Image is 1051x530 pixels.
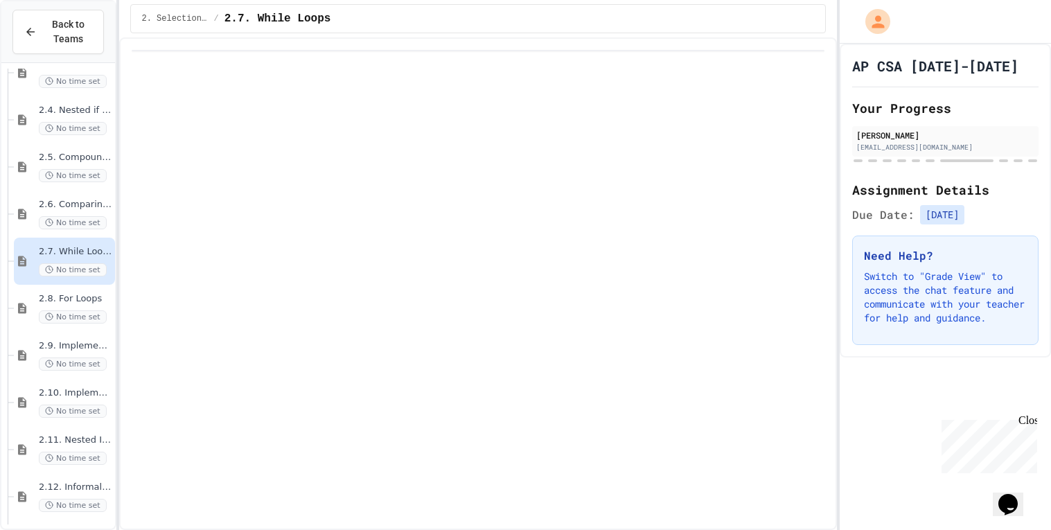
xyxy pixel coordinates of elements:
span: Back to Teams [45,17,92,46]
h2: Assignment Details [852,180,1039,200]
div: [PERSON_NAME] [856,129,1034,141]
iframe: chat widget [936,414,1037,473]
iframe: chat widget [993,475,1037,516]
span: Due Date: [852,206,915,223]
span: No time set [39,216,107,229]
div: My Account [851,6,894,37]
span: No time set [39,310,107,324]
span: No time set [39,357,107,371]
span: No time set [39,122,107,135]
span: 2.6. Comparing Boolean Expressions ([PERSON_NAME] Laws) [39,199,112,211]
span: 2. Selection and Iteration [142,13,209,24]
h1: AP CSA [DATE]-[DATE] [852,56,1018,76]
p: Switch to "Grade View" to access the chat feature and communicate with your teacher for help and ... [864,270,1027,325]
span: 2.7. While Loops [39,246,112,258]
span: No time set [39,499,107,512]
h2: Your Progress [852,98,1039,118]
span: 2.11. Nested Iteration [39,434,112,446]
span: 2.12. Informal Runtime Analysis of Loops [39,482,112,493]
span: 2.5. Compound Boolean Expressions [39,152,112,164]
div: Chat with us now!Close [6,6,96,88]
h3: Need Help? [864,247,1027,264]
span: / [214,13,219,24]
span: [DATE] [920,205,964,224]
span: No time set [39,452,107,465]
span: 2.8. For Loops [39,293,112,305]
div: [EMAIL_ADDRESS][DOMAIN_NAME] [856,142,1034,152]
span: 2.7. While Loops [224,10,331,27]
span: 2.9. Implementing Selection and Iteration Algorithms [39,340,112,352]
span: 2.4. Nested if Statements [39,105,112,116]
span: No time set [39,405,107,418]
button: Back to Teams [12,10,104,54]
span: No time set [39,75,107,88]
span: 2.10. Implementing String Algorithms [39,387,112,399]
span: No time set [39,169,107,182]
span: No time set [39,263,107,276]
